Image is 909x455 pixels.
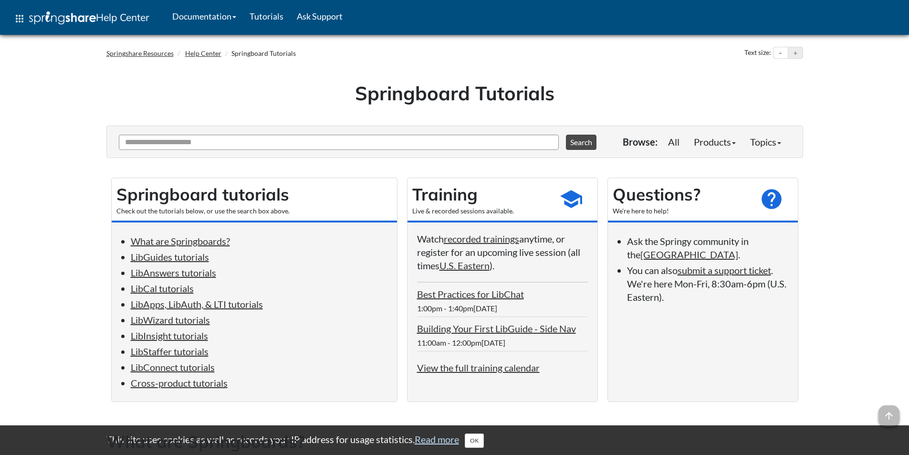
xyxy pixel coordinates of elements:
[760,187,784,211] span: help
[185,49,221,57] a: Help Center
[412,183,550,206] h2: Training
[131,283,194,294] a: LibCal tutorials
[290,4,349,28] a: Ask Support
[773,47,788,59] button: Decrease text size
[417,338,505,347] span: 11:00am - 12:00pm[DATE]
[131,235,230,247] a: What are Springboards?
[878,405,899,426] span: arrow_upward
[613,183,750,206] h2: Questions?
[444,233,519,244] a: recorded trainings
[878,406,899,418] a: arrow_upward
[106,430,803,454] h2: What are Springboards?
[412,206,550,216] div: Live & recorded sessions available.
[14,13,25,24] span: apps
[131,377,228,389] a: Cross-product tutorials
[613,206,750,216] div: We're here to help!
[687,132,743,151] a: Products
[417,323,576,334] a: Building Your First LibGuide - Side Nav
[640,249,738,260] a: [GEOGRAPHIC_DATA]
[131,251,209,263] a: LibGuides tutorials
[131,314,210,326] a: LibWizard tutorials
[29,11,96,24] img: Springshare
[131,346,209,357] a: LibStaffer tutorials
[788,47,803,59] button: Increase text size
[566,135,596,150] button: Search
[417,288,524,300] a: Best Practices for LibChat
[223,49,296,58] li: Springboard Tutorials
[417,232,588,272] p: Watch anytime, or register for an upcoming live session (all times ).
[116,206,392,216] div: Check out the tutorials below, or use the search box above.
[439,260,490,271] a: U.S. Eastern
[106,49,174,57] a: Springshare Resources
[96,11,149,23] span: Help Center
[116,183,392,206] h2: Springboard tutorials
[131,267,216,278] a: LibAnswers tutorials
[743,132,788,151] a: Topics
[559,187,583,211] span: school
[97,433,813,448] div: This site uses cookies as well as records your IP address for usage statistics.
[627,264,788,304] li: You can also . We're here Mon-Fri, 8:30am-6pm (U.S. Eastern).
[742,47,773,59] div: Text size:
[114,80,796,106] h1: Springboard Tutorials
[243,4,290,28] a: Tutorials
[7,4,156,33] a: apps Help Center
[166,4,243,28] a: Documentation
[417,304,497,313] span: 1:00pm - 1:40pm[DATE]
[623,135,658,148] p: Browse:
[417,362,540,373] a: View the full training calendar
[131,330,208,341] a: LibInsight tutorials
[131,298,263,310] a: LibApps, LibAuth, & LTI tutorials
[131,361,215,373] a: LibConnect tutorials
[627,234,788,261] li: Ask the Springy community in the .
[661,132,687,151] a: All
[678,265,771,276] a: submit a support ticket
